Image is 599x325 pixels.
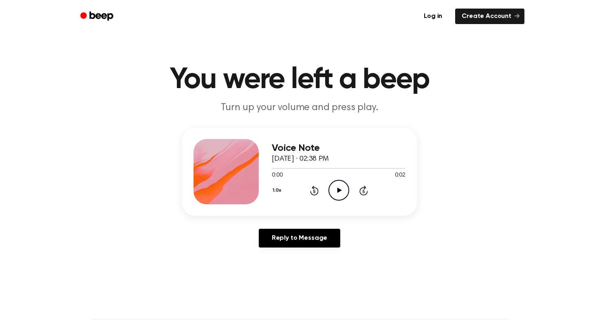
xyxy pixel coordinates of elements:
span: 0:02 [395,171,405,180]
a: Create Account [455,9,524,24]
a: Log in [416,7,450,26]
h3: Voice Note [272,143,405,154]
h1: You were left a beep [91,65,508,95]
span: [DATE] · 02:38 PM [272,155,329,163]
button: 1.0x [272,184,284,197]
span: 0:00 [272,171,282,180]
a: Beep [75,9,121,24]
a: Reply to Message [259,229,340,248]
p: Turn up your volume and press play. [143,101,456,115]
